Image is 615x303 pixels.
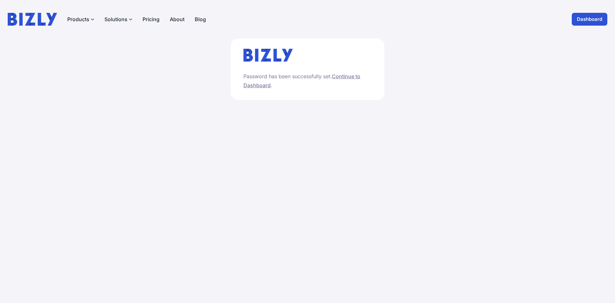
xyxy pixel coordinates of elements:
[243,72,372,90] p: Password has been successfully set. .
[195,15,206,23] a: Blog
[170,15,184,23] a: About
[67,15,94,23] button: Products
[104,15,132,23] button: Solutions
[143,15,160,23] a: Pricing
[243,49,293,62] img: bizly_logo.svg
[572,13,607,26] a: Dashboard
